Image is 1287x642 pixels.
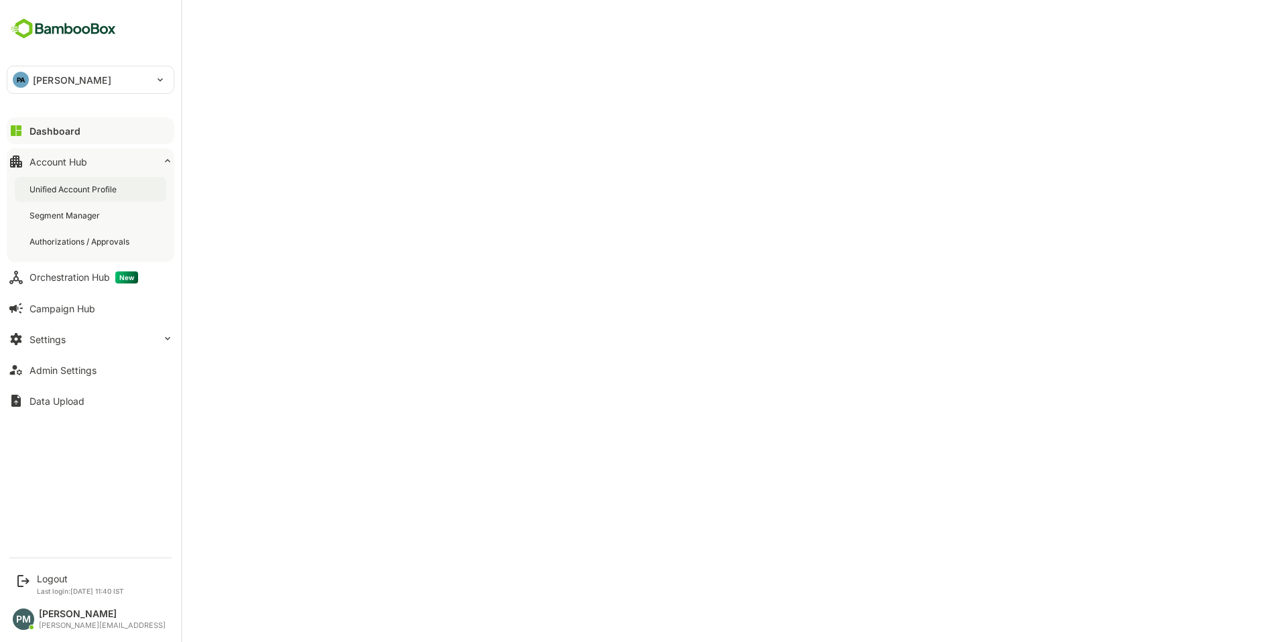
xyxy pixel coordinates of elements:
[39,621,166,630] div: [PERSON_NAME][EMAIL_ADDRESS]
[29,334,66,345] div: Settings
[7,264,174,291] button: Orchestration HubNew
[7,326,174,352] button: Settings
[7,148,174,175] button: Account Hub
[29,271,138,283] div: Orchestration Hub
[7,66,174,93] div: PA[PERSON_NAME]
[7,16,120,42] img: BambooboxFullLogoMark.5f36c76dfaba33ec1ec1367b70bb1252.svg
[13,608,34,630] div: PM
[29,236,132,247] div: Authorizations / Approvals
[13,72,29,88] div: PA
[29,395,84,407] div: Data Upload
[29,125,80,137] div: Dashboard
[33,73,111,87] p: [PERSON_NAME]
[37,587,124,595] p: Last login: [DATE] 11:40 IST
[37,573,124,584] div: Logout
[7,387,174,414] button: Data Upload
[29,156,87,168] div: Account Hub
[29,303,95,314] div: Campaign Hub
[29,184,119,195] div: Unified Account Profile
[39,608,166,620] div: [PERSON_NAME]
[7,117,174,144] button: Dashboard
[29,210,103,221] div: Segment Manager
[29,365,97,376] div: Admin Settings
[115,271,138,283] span: New
[7,357,174,383] button: Admin Settings
[7,295,174,322] button: Campaign Hub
